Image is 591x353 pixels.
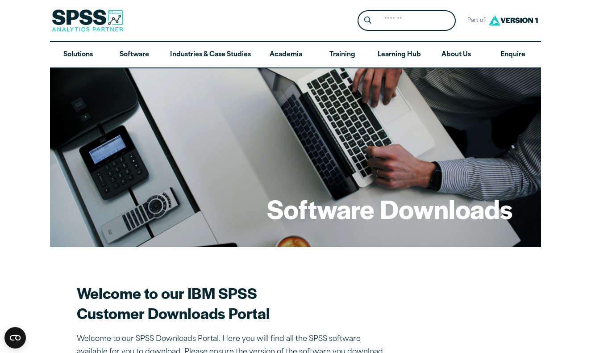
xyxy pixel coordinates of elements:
[487,12,540,29] img: Version1 Logo
[314,42,370,68] a: Training
[163,42,258,68] a: Industries & Case Studies
[77,283,389,323] h2: Welcome to our IBM SPSS Customer Downloads Portal
[364,17,371,24] svg: Search magnifying glass icon
[358,10,456,31] form: Site Header Search Form
[428,42,484,68] a: About Us
[485,42,541,68] a: Enquire
[463,14,487,27] span: Part of
[4,327,26,349] button: Open CMP widget
[106,42,162,68] a: Software
[258,42,314,68] a: Academia
[360,13,376,29] button: Search magnifying glass icon
[50,42,106,68] a: Solutions
[370,42,428,68] a: Learning Hub
[52,9,123,32] img: SPSS Analytics Partner
[267,191,512,226] h1: Software Downloads
[50,42,541,68] nav: Desktop version of site main menu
